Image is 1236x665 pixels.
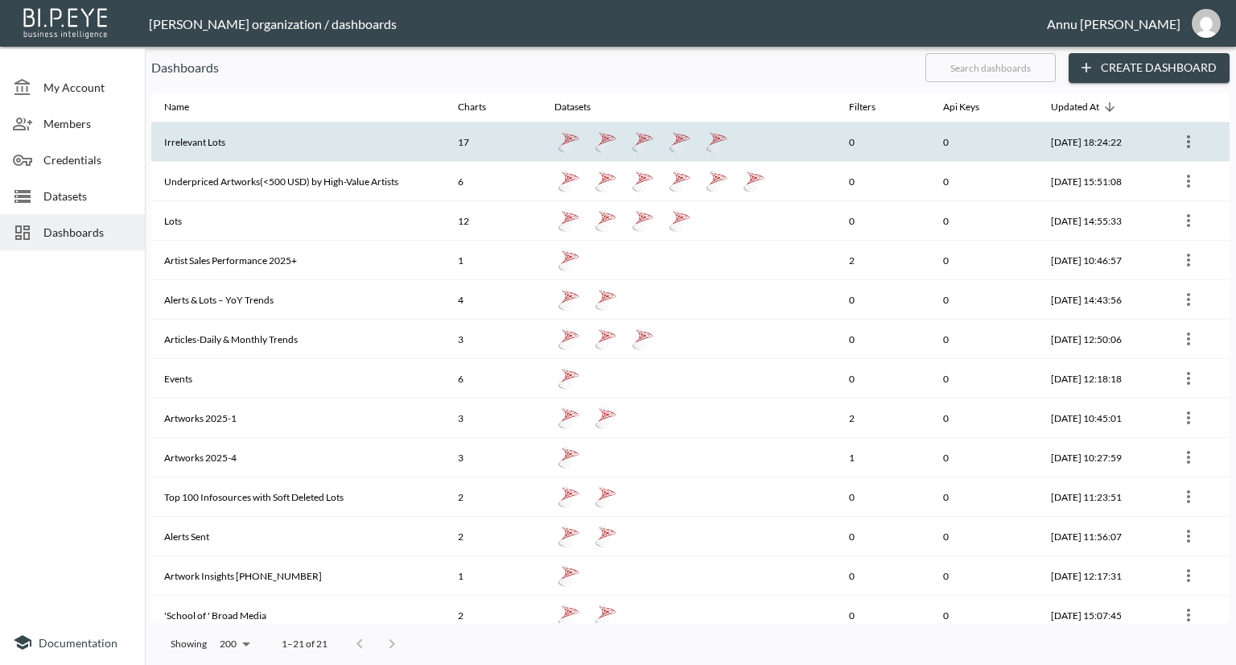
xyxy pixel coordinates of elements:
th: 0 [930,517,1037,556]
a: new dataset [591,601,620,630]
button: more [1176,287,1201,312]
a: Top 100 Info Sources with Soft Deleted Lots 2024 [554,482,583,511]
a: v_BI_ArticleStatistsics_Yearly Aggregation [591,324,620,353]
img: mssql icon [558,367,580,390]
img: mssql icon [595,170,617,192]
th: 0 [930,280,1037,320]
a: new dataset [554,167,583,196]
span: Api Keys [943,97,1000,117]
img: mssql icon [632,130,654,153]
th: {"type":"div","key":null,"ref":null,"props":{"style":{"display":"flex","gap":10},"children":[{"ty... [542,596,835,635]
img: mssql icon [669,209,691,232]
a: ''School of '' Type [554,601,583,630]
span: Updated At [1051,97,1120,117]
a: Irrelevant Lots-3 [591,127,620,156]
a: Documentation [13,633,132,652]
th: Artist Sales Performance 2025+ [151,241,445,280]
img: mssql icon [558,604,580,626]
th: 0 [930,241,1037,280]
th: {"type":{"isMobxInjector":true,"displayName":"inject-with-userStore-stripeStore-dashboardsStore(O... [1163,438,1230,477]
th: 2025-08-21, 10:45:01 [1038,399,1163,438]
th: 2025-08-11, 11:56:07 [1038,517,1163,556]
th: 0 [836,122,931,162]
span: Datasets [554,97,612,117]
th: Top 100 Infosources with Soft Deleted Lots [151,477,445,517]
th: 2025-08-05, 15:07:45 [1038,596,1163,635]
th: 0 [930,201,1037,241]
th: Articles-Daily & Monthly Trends [151,320,445,359]
img: mssql icon [595,209,617,232]
img: mssql icon [595,604,617,626]
div: [PERSON_NAME] organization / dashboards [149,16,1047,31]
th: 0 [930,556,1037,596]
img: mssql icon [558,130,580,153]
img: mssql icon [595,485,617,508]
th: 0 [930,320,1037,359]
button: more [1176,405,1201,431]
div: Name [164,97,189,117]
th: 3 [445,399,542,438]
img: mssql icon [558,249,580,271]
th: {"type":{"isMobxInjector":true,"displayName":"inject-with-userStore-stripeStore-dashboardsStore(O... [1163,359,1230,399]
th: 2025-08-08, 12:17:31 [1038,556,1163,596]
th: 2 [445,477,542,517]
button: more [1176,326,1201,352]
th: 2025-09-04, 14:55:33 [1038,201,1163,241]
th: {"type":"div","key":null,"ref":null,"props":{"style":{"display":"flex","gap":10},"children":[{"ty... [542,162,835,201]
th: Irrelevant Lots [151,122,445,162]
th: Alerts Sent [151,517,445,556]
th: {"type":{"isMobxInjector":true,"displayName":"inject-with-userStore-stripeStore-dashboardsStore(O... [1163,320,1230,359]
th: {"type":"div","key":null,"ref":null,"props":{"style":{"display":"flex","gap":10},"children":[{"ty... [542,201,835,241]
th: {"type":"div","key":null,"ref":null,"props":{"style":{"display":"flex","gap":10},"children":[{"ty... [542,399,835,438]
a: new dataset [665,167,694,196]
th: 2 [836,399,931,438]
th: 2025-09-03, 10:46:57 [1038,241,1163,280]
input: Search dashboards [925,47,1056,88]
th: Artworks 2025-1 [151,399,445,438]
button: more [1176,168,1201,194]
img: mssql icon [595,328,617,350]
th: {"type":"div","key":null,"ref":null,"props":{"style":{"display":"flex","gap":10},"children":[{"ty... [542,320,835,359]
img: mssql icon [558,525,580,547]
a: Lots Monthly final [591,206,620,235]
th: Alerts & Lots – YoY Trends [151,280,445,320]
a: Top 100 Artists by Followers [628,167,657,196]
th: 1 [836,438,931,477]
th: {"type":{"isMobxInjector":true,"displayName":"inject-with-userStore-stripeStore-dashboardsStore(O... [1163,122,1230,162]
a: Irrelevant Lots-1 [665,127,694,156]
img: mssql icon [558,209,580,232]
a: Alerts-Monthly Trends [554,522,583,551]
th: {"type":{"isMobxInjector":true,"displayName":"inject-with-userStore-stripeStore-dashboardsStore(O... [1163,556,1230,596]
th: {"type":"div","key":null,"ref":null,"props":{"style":{"display":"flex","gap":10},"children":[{"ty... [542,241,835,280]
div: Annu [PERSON_NAME] [1047,16,1180,31]
span: Datasets [43,188,132,204]
div: Datasets [554,97,591,117]
span: Dashboards [43,224,132,241]
a: 2025-Top 100 info sources with Soft deleted Lots [591,482,620,511]
img: mssql icon [706,170,728,192]
th: 0 [836,201,931,241]
button: more [1176,484,1201,510]
img: mssql icon [595,407,617,429]
th: Artwork Insights 2023-2025-3 [151,556,445,596]
img: mssql icon [558,485,580,508]
img: mssql icon [558,328,580,350]
th: Events [151,359,445,399]
div: Filters [849,97,875,117]
th: 2025-09-02, 14:43:56 [1038,280,1163,320]
p: Showing [171,637,207,651]
img: 30a3054078d7a396129f301891e268cf [1192,9,1221,38]
a: Lots Gpt or Not [554,206,583,235]
th: {"type":"div","key":null,"ref":null,"props":{"style":{"display":"flex","gap":10},"children":[{"ty... [542,122,835,162]
button: more [1176,366,1201,391]
img: mssql icon [669,130,691,153]
th: 2 [445,517,542,556]
th: 0 [836,280,931,320]
a: < $500 Sales, Artists Avg > $10K [740,167,768,196]
p: 1–21 of 21 [282,637,328,651]
th: 0 [836,320,931,359]
a: Top 100 Artists by Followers -New vs Old Avg/Median 2025 [702,167,731,196]
th: 0 [836,359,931,399]
a: new dataset [554,364,583,393]
img: mssql icon [632,170,654,192]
